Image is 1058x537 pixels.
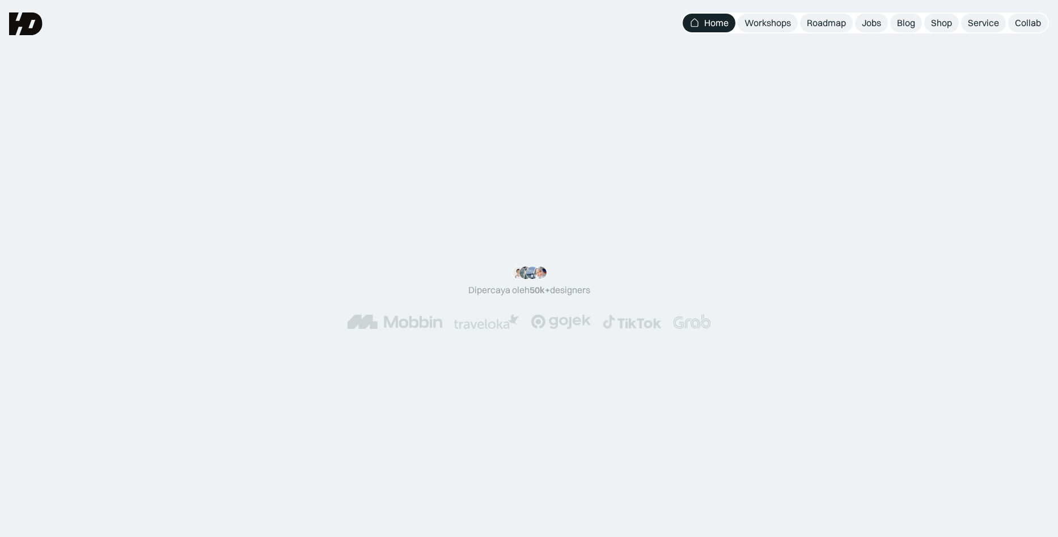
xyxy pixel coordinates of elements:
[738,14,798,32] a: Workshops
[807,17,846,29] div: Roadmap
[961,14,1006,32] a: Service
[968,17,999,29] div: Service
[931,17,952,29] div: Shop
[704,17,729,29] div: Home
[924,14,959,32] a: Shop
[468,284,590,296] div: Dipercaya oleh designers
[530,284,550,295] span: 50k+
[1008,14,1048,32] a: Collab
[855,14,888,32] a: Jobs
[683,14,735,32] a: Home
[1015,17,1041,29] div: Collab
[862,17,881,29] div: Jobs
[890,14,922,32] a: Blog
[744,17,791,29] div: Workshops
[897,17,915,29] div: Blog
[800,14,853,32] a: Roadmap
